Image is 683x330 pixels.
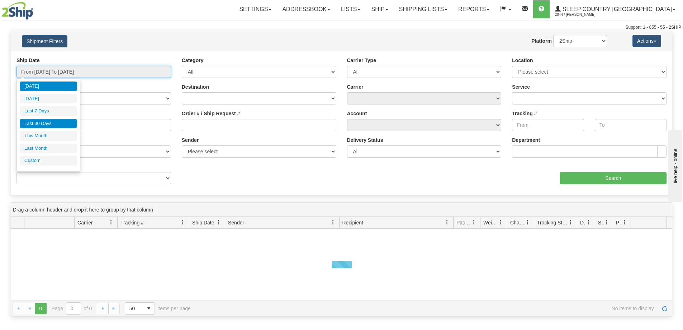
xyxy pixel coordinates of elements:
[555,11,609,18] span: 2044 / [PERSON_NAME]
[20,119,77,129] li: Last 30 Days
[347,136,383,144] label: Delivery Status
[11,203,672,217] div: grid grouping header
[177,216,189,228] a: Tracking # filter column settings
[105,216,117,228] a: Carrier filter column settings
[201,306,654,311] span: No items to display
[550,0,681,18] a: Sleep Country [GEOGRAPHIC_DATA] 2044 / [PERSON_NAME]
[342,219,363,226] span: Recipient
[512,110,537,117] label: Tracking #
[22,35,67,47] button: Shipment Filters
[20,82,77,91] li: [DATE]
[632,35,661,47] button: Actions
[483,219,498,226] span: Weight
[522,216,534,228] a: Charge filter column settings
[77,219,93,226] span: Carrier
[560,172,667,184] input: Search
[561,6,672,12] span: Sleep Country [GEOGRAPHIC_DATA]
[213,216,225,228] a: Ship Date filter column settings
[327,216,339,228] a: Sender filter column settings
[510,219,525,226] span: Charge
[598,219,604,226] span: Shipment Issues
[20,144,77,153] li: Last Month
[20,106,77,116] li: Last 7 Days
[537,219,568,226] span: Tracking Status
[182,83,209,90] label: Destination
[667,128,682,201] iframe: chat widget
[2,24,681,31] div: Support: 1 - 855 - 55 - 2SHIP
[20,131,77,141] li: This Month
[20,156,77,166] li: Custom
[618,216,631,228] a: Pickup Status filter column settings
[192,219,214,226] span: Ship Date
[512,119,584,131] input: From
[35,303,46,314] span: Page 0
[182,136,199,144] label: Sender
[565,216,577,228] a: Tracking Status filter column settings
[129,305,139,312] span: 50
[512,83,530,90] label: Service
[394,0,453,18] a: Shipping lists
[441,216,453,228] a: Recipient filter column settings
[616,219,622,226] span: Pickup Status
[120,219,144,226] span: Tracking #
[20,94,77,104] li: [DATE]
[2,2,33,20] img: logo2044.jpg
[143,303,155,314] span: select
[531,37,552,45] label: Platform
[659,303,670,314] a: Refresh
[228,219,244,226] span: Sender
[347,110,367,117] label: Account
[5,6,66,11] div: live help - online
[580,219,586,226] span: Delivery Status
[182,110,240,117] label: Order # / Ship Request #
[495,216,507,228] a: Weight filter column settings
[456,219,471,226] span: Packages
[182,57,204,64] label: Category
[468,216,480,228] a: Packages filter column settings
[583,216,595,228] a: Delivery Status filter column settings
[512,136,540,144] label: Department
[366,0,393,18] a: Ship
[601,216,613,228] a: Shipment Issues filter column settings
[16,57,40,64] label: Ship Date
[347,83,364,90] label: Carrier
[347,57,376,64] label: Carrier Type
[595,119,667,131] input: To
[125,302,191,315] span: items per page
[277,0,336,18] a: Addressbook
[234,0,277,18] a: Settings
[453,0,495,18] a: Reports
[125,302,155,315] span: Page sizes drop down
[512,57,533,64] label: Location
[52,302,92,315] span: Page of 0
[336,0,366,18] a: Lists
